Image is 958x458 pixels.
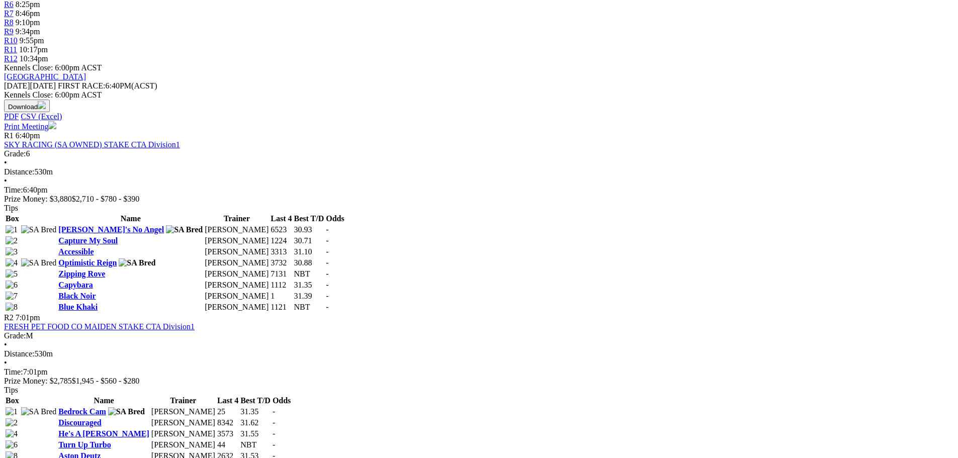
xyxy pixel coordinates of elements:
[217,396,239,406] th: Last 4
[4,81,56,90] span: [DATE]
[6,258,18,267] img: 4
[4,204,18,212] span: Tips
[4,18,14,27] span: R8
[217,407,239,417] td: 25
[6,429,18,438] img: 4
[240,440,271,450] td: NBT
[326,258,328,267] span: -
[294,302,325,312] td: NBT
[270,247,292,257] td: 3313
[151,429,216,439] td: [PERSON_NAME]
[4,368,954,377] div: 7:01pm
[273,418,275,427] span: -
[6,440,18,449] img: 6
[270,236,292,246] td: 1224
[294,280,325,290] td: 31.35
[204,214,269,224] th: Trainer
[240,418,271,428] td: 31.62
[4,100,50,112] button: Download
[4,158,7,167] span: •
[4,112,954,121] div: Download
[272,396,291,406] th: Odds
[4,45,17,54] a: R11
[6,269,18,279] img: 5
[326,281,328,289] span: -
[6,418,18,427] img: 2
[4,81,30,90] span: [DATE]
[4,176,7,185] span: •
[151,440,216,450] td: [PERSON_NAME]
[4,90,954,100] div: Kennels Close: 6:00pm ACST
[270,291,292,301] td: 1
[217,440,239,450] td: 44
[4,112,19,121] a: PDF
[4,122,56,131] a: Print Meeting
[16,27,40,36] span: 9:34pm
[273,440,275,449] span: -
[20,54,48,63] span: 10:34pm
[270,269,292,279] td: 7131
[16,313,40,322] span: 7:01pm
[58,236,118,245] a: Capture My Soul
[204,291,269,301] td: [PERSON_NAME]
[273,429,275,438] span: -
[326,236,328,245] span: -
[204,302,269,312] td: [PERSON_NAME]
[240,429,271,439] td: 31.55
[326,292,328,300] span: -
[4,331,26,340] span: Grade:
[16,9,40,18] span: 8:46pm
[151,418,216,428] td: [PERSON_NAME]
[58,418,101,427] a: Discouraged
[204,258,269,268] td: [PERSON_NAME]
[4,54,18,63] a: R12
[240,407,271,417] td: 31.35
[151,407,216,417] td: [PERSON_NAME]
[58,81,157,90] span: 6:40PM(ACST)
[326,269,328,278] span: -
[58,214,203,224] th: Name
[4,27,14,36] span: R9
[273,407,275,416] span: -
[58,258,117,267] a: Optimistic Reign
[4,386,18,394] span: Tips
[58,429,149,438] a: He's A [PERSON_NAME]
[4,63,102,72] span: Kennels Close: 6:00pm ACST
[270,214,292,224] th: Last 4
[6,281,18,290] img: 6
[58,225,164,234] a: [PERSON_NAME]'s No Angel
[58,303,98,311] a: Blue Khaki
[4,149,26,158] span: Grade:
[4,186,23,194] span: Time:
[294,236,325,246] td: 30.71
[4,368,23,376] span: Time:
[58,81,105,90] span: FIRST RACE:
[4,131,14,140] span: R1
[217,429,239,439] td: 3573
[294,225,325,235] td: 30.93
[58,269,105,278] a: Zipping Rove
[4,349,954,358] div: 530m
[72,377,140,385] span: $1,945 - $560 - $280
[4,322,195,331] a: FRESH PET FOOD CO MAIDEN STAKE CTA Division1
[4,9,14,18] a: R7
[21,258,57,267] img: SA Bred
[294,214,325,224] th: Best T/D
[204,247,269,257] td: [PERSON_NAME]
[270,280,292,290] td: 1112
[6,236,18,245] img: 2
[72,195,140,203] span: $2,710 - $780 - $390
[204,225,269,235] td: [PERSON_NAME]
[58,396,149,406] th: Name
[6,396,19,405] span: Box
[6,292,18,301] img: 7
[4,331,954,340] div: M
[4,358,7,367] span: •
[58,281,93,289] a: Capybara
[20,36,44,45] span: 9:55pm
[58,247,94,256] a: Accessible
[6,214,19,223] span: Box
[326,303,328,311] span: -
[151,396,216,406] th: Trainer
